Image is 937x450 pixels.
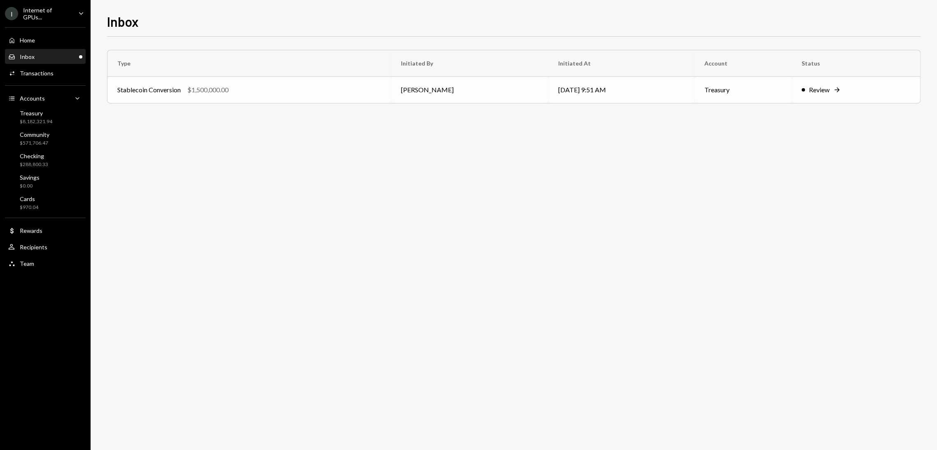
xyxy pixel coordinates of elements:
div: Team [20,260,34,267]
a: Cards$970.04 [5,193,86,213]
div: Stablecoin Conversion [117,85,181,95]
div: Internet of GPUs... [23,7,72,21]
div: Treasury [20,110,52,117]
a: Inbox [5,49,86,64]
div: $1,500,000.00 [187,85,228,95]
a: Rewards [5,223,86,238]
td: [PERSON_NAME] [391,77,548,103]
div: Transactions [20,70,54,77]
div: Home [20,37,35,44]
a: Recipients [5,239,86,254]
div: $0.00 [20,183,40,190]
a: Treasury$8,182,321.94 [5,107,86,127]
div: Inbox [20,53,35,60]
div: Review [809,85,830,95]
div: Recipients [20,244,47,251]
h1: Inbox [107,13,139,30]
a: Transactions [5,66,86,80]
td: [DATE] 9:51 AM [548,77,694,103]
div: I [5,7,18,20]
th: Account [695,50,792,77]
div: Accounts [20,95,45,102]
a: Team [5,256,86,271]
div: $970.04 [20,204,38,211]
div: Cards [20,195,38,202]
th: Status [792,50,920,77]
div: Savings [20,174,40,181]
div: Checking [20,152,48,159]
a: Accounts [5,91,86,105]
div: Community [20,131,49,138]
th: Type [107,50,391,77]
td: Treasury [695,77,792,103]
a: Home [5,33,86,47]
th: Initiated At [548,50,694,77]
a: Community$571,706.47 [5,129,86,148]
th: Initiated By [391,50,548,77]
div: $571,706.47 [20,140,49,147]
div: $8,182,321.94 [20,118,52,125]
div: Rewards [20,227,42,234]
a: Savings$0.00 [5,171,86,191]
a: Checking$288,800.33 [5,150,86,170]
div: $288,800.33 [20,161,48,168]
